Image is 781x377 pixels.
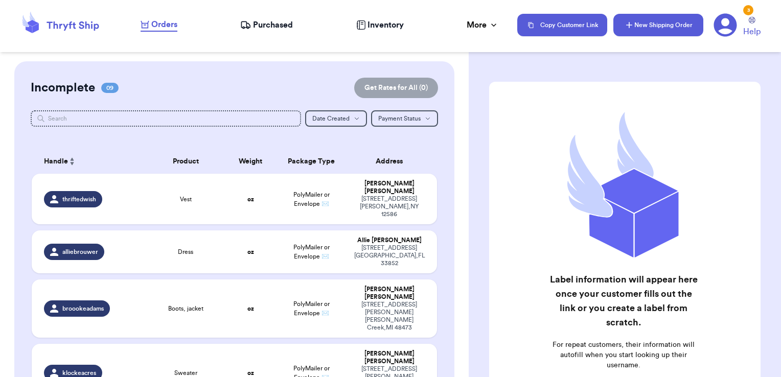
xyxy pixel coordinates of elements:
[240,19,293,31] a: Purchased
[548,272,700,329] h2: Label information will appear here once your customer fills out the link or you create a label fr...
[247,249,254,255] strong: oz
[44,156,68,167] span: Handle
[356,19,404,31] a: Inventory
[247,305,254,312] strong: oz
[68,155,76,168] button: Sort ascending
[305,110,367,127] button: Date Created
[613,14,703,36] button: New Shipping Order
[371,110,438,127] button: Payment Status
[275,149,348,174] th: Package Type
[62,304,104,313] span: broookeadams
[354,301,425,332] div: [STREET_ADDRESS][PERSON_NAME] [PERSON_NAME] Creek , MI 48473
[367,19,404,31] span: Inventory
[293,301,330,316] span: PolyMailer or Envelope ✉️
[354,195,425,218] div: [STREET_ADDRESS] [PERSON_NAME] , NY 12586
[145,149,226,174] th: Product
[151,18,177,31] span: Orders
[714,13,737,37] a: 3
[247,370,254,376] strong: oz
[180,195,192,203] span: Vest
[62,248,98,256] span: alliebrouwer
[226,149,275,174] th: Weight
[354,350,425,365] div: [PERSON_NAME] [PERSON_NAME]
[378,115,421,122] span: Payment Status
[354,180,425,195] div: [PERSON_NAME] [PERSON_NAME]
[548,340,700,370] p: For repeat customers, their information will autofill when you start looking up their username.
[141,18,177,32] a: Orders
[354,237,425,244] div: Allie [PERSON_NAME]
[168,304,203,313] span: Boots, jacket
[348,149,438,174] th: Address
[354,286,425,301] div: [PERSON_NAME] [PERSON_NAME]
[253,19,293,31] span: Purchased
[743,5,753,15] div: 3
[354,78,438,98] button: Get Rates for All (0)
[62,369,96,377] span: klockeacres
[293,192,330,207] span: PolyMailer or Envelope ✉️
[247,196,254,202] strong: oz
[178,248,193,256] span: Dress
[174,369,197,377] span: Sweater
[101,83,119,93] span: 09
[312,115,350,122] span: Date Created
[31,80,95,96] h2: Incomplete
[467,19,499,31] div: More
[31,110,302,127] input: Search
[293,244,330,260] span: PolyMailer or Envelope ✉️
[354,244,425,267] div: [STREET_ADDRESS] [GEOGRAPHIC_DATA] , FL 33852
[743,17,761,38] a: Help
[743,26,761,38] span: Help
[62,195,96,203] span: thriftedwish
[517,14,607,36] button: Copy Customer Link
